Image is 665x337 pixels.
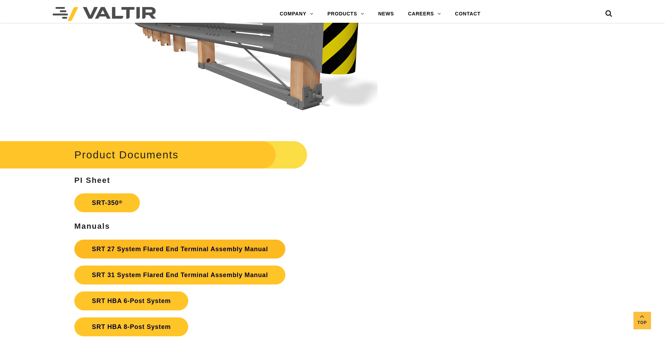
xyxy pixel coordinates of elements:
[448,7,488,21] a: CONTACT
[92,297,171,304] strong: SRT HBA 6-Post System
[74,176,110,185] strong: PI Sheet
[320,7,371,21] a: PRODUCTS
[74,222,110,231] strong: Manuals
[633,319,651,327] span: Top
[74,193,140,212] a: SRT-350®
[74,240,285,259] a: SRT 27 System Flared End Terminal Assembly Manual
[401,7,448,21] a: CAREERS
[273,7,320,21] a: COMPANY
[633,312,651,329] a: Top
[119,199,123,205] sup: ®
[53,7,156,21] img: Valtir
[74,317,188,336] a: SRT HBA 8-Post System
[371,7,401,21] a: NEWS
[74,291,188,310] a: SRT HBA 6-Post System
[74,266,285,284] a: SRT 31 System Flared End Terminal Assembly Manual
